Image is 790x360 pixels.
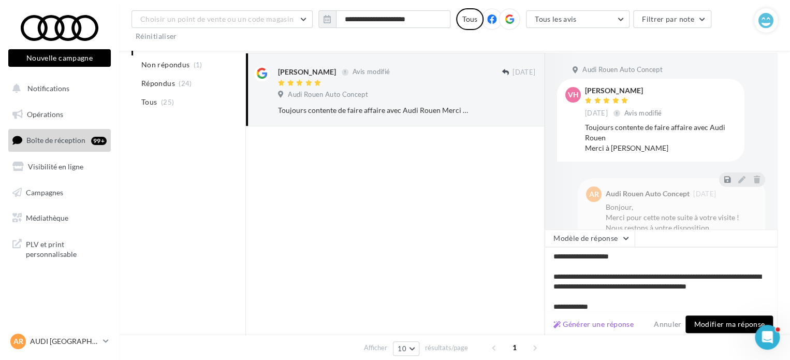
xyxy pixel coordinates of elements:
[582,65,662,75] span: Audi Rouen Auto Concept
[755,325,780,350] iframe: Intercom live chat
[456,8,484,30] div: Tous
[288,90,368,99] span: Audi Rouen Auto Concept
[140,15,294,23] span: Choisir un point de vente ou un code magasin
[27,84,69,93] span: Notifications
[425,343,468,353] span: résultats/page
[6,129,113,151] a: Boîte de réception99+
[633,10,711,28] button: Filtrer par note
[91,137,107,145] div: 99+
[6,207,113,229] a: Médiathèque
[6,182,113,204] a: Campagnes
[585,109,608,118] span: [DATE]
[352,68,390,76] span: Avis modifié
[179,79,192,88] span: (24)
[585,87,664,94] div: [PERSON_NAME]
[8,332,111,351] a: AR AUDI [GEOGRAPHIC_DATA]
[506,339,523,356] span: 1
[8,49,111,67] button: Nouvelle campagne
[685,315,773,333] button: Modifier ma réponse
[27,110,63,119] span: Opérations
[6,104,113,125] a: Opérations
[161,98,174,106] span: (25)
[693,191,716,197] span: [DATE]
[6,78,109,99] button: Notifications
[549,318,638,330] button: Générer une réponse
[585,122,736,153] div: Toujours contente de faire affaire avec Audi Rouen Merci à [PERSON_NAME]
[535,15,577,23] span: Tous les avis
[194,61,202,69] span: (1)
[398,344,406,353] span: 10
[650,318,685,330] button: Annuler
[513,68,535,77] span: [DATE]
[624,109,662,117] span: Avis modifié
[26,213,68,222] span: Médiathèque
[393,341,419,356] button: 10
[30,336,99,347] p: AUDI [GEOGRAPHIC_DATA]
[141,97,157,107] span: Tous
[364,343,387,353] span: Afficher
[141,78,175,89] span: Répondus
[278,105,468,116] div: Toujours contente de faire affaire avec Audi Rouen Merci à [PERSON_NAME]
[26,237,107,260] span: PLV et print personnalisable
[545,229,635,247] button: Modèle de réponse
[278,67,336,77] div: [PERSON_NAME]
[13,336,23,347] span: AR
[26,136,85,145] span: Boîte de réception
[131,30,181,42] button: Réinitialiser
[28,162,83,171] span: Visibilité en ligne
[6,233,113,264] a: PLV et print personnalisable
[589,189,599,199] span: AR
[131,10,313,28] button: Choisir un point de vente ou un code magasin
[6,156,113,178] a: Visibilité en ligne
[526,10,630,28] button: Tous les avis
[606,190,690,197] div: Audi Rouen Auto Concept
[606,202,757,254] div: Bonjour, Merci pour cette note suite à votre visite ! Nous restons à votre disposition. Cordialem...
[141,60,189,70] span: Non répondus
[26,188,63,196] span: Campagnes
[568,90,579,100] span: VH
